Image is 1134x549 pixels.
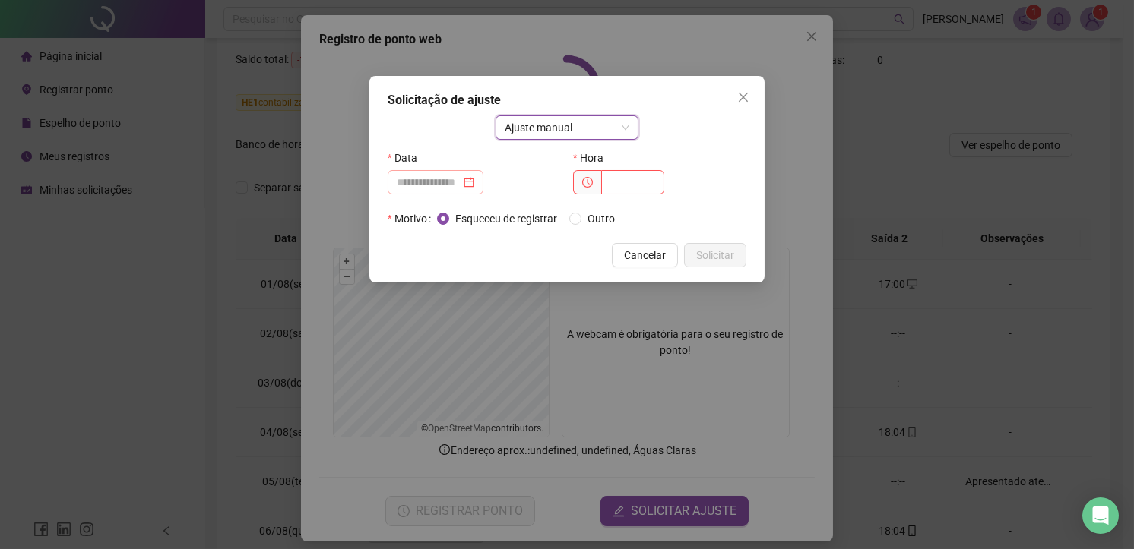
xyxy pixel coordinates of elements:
button: Cancelar [612,243,678,267]
span: Outro [581,210,621,227]
span: clock-circle [582,177,593,188]
label: Hora [573,146,613,170]
span: Cancelar [624,247,666,263]
span: close [737,91,749,103]
div: Open Intercom Messenger [1082,497,1119,534]
label: Motivo [388,207,437,231]
span: Esqueceu de registrar [449,210,563,227]
button: Close [731,85,755,109]
div: Solicitação de ajuste [388,91,746,109]
label: Data [388,146,427,170]
button: Solicitar [684,243,746,267]
span: Ajuste manual [505,116,630,139]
